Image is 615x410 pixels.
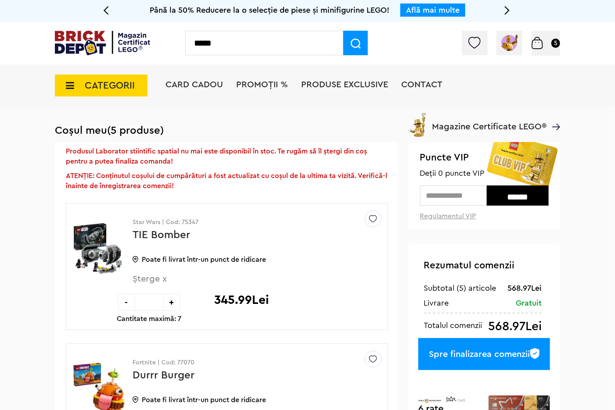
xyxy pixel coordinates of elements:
[424,320,482,331] div: Totalul comenzii
[133,396,374,403] p: Poate fi livrat într-un punct de ridicare
[420,213,476,220] a: Regulamentul VIP
[118,294,135,311] div: -
[133,370,194,381] a: Durrr Burger
[406,6,460,14] a: Află mai multe
[133,256,374,263] p: Poate fi livrat într-un punct de ridicare
[150,6,389,14] span: Până la 50% Reducere la o selecție de piese și minifigurine LEGO!
[551,39,560,48] small: 5
[507,283,542,293] div: 568.97Lei
[301,80,388,89] a: Produse exclusive
[66,171,388,191] div: ATENȚIE: Conținutul coșului de cumpărături a fost actualizat cu coșul de la ultima ta vizită. Ver...
[66,146,388,167] p: Produsul Laborator stiintific spatial nu mai este disponibil în stoc. Te rugăm să îl ștergi din c...
[420,168,549,178] span: Deții 0 puncte VIP
[133,230,190,240] a: TIE Bomber
[133,360,374,366] p: Fortnite | Cod: 77070
[55,125,560,137] h1: Coșul meu
[85,81,135,90] span: CATEGORII
[72,216,126,282] img: TIE Bomber
[424,298,449,308] div: Livrare
[165,80,223,89] a: Card Cadou
[488,320,542,333] div: 568.97Lei
[133,275,352,293] span: Șterge x
[424,260,515,270] span: Rezumatul comenzii
[516,298,542,308] div: Gratuit
[420,151,549,164] span: Puncte VIP
[424,283,496,293] div: Subtotal (5) articole
[236,80,288,89] a: PROMOȚII %
[214,294,269,306] p: 345.99Lei
[418,338,550,370] a: Spre finalizarea comenzii
[133,219,374,225] p: Star Wars | Cod: 75347
[117,315,181,322] p: Cantitate maximă: 7
[401,80,442,89] a: Contact
[163,294,180,311] div: +
[107,125,164,136] span: (5 produse)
